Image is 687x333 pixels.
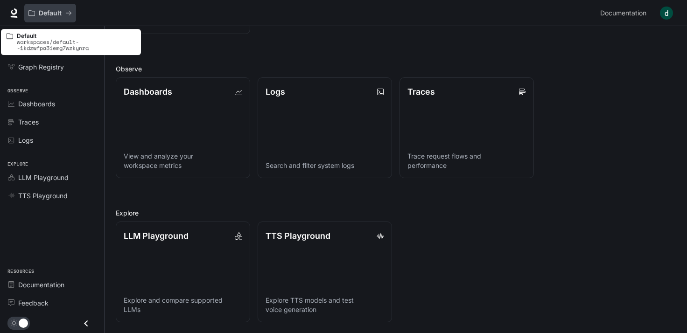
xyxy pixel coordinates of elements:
a: TTS PlaygroundExplore TTS models and test voice generation [258,222,392,322]
p: Explore and compare supported LLMs [124,296,242,314]
span: Logs [18,135,33,145]
img: User avatar [660,7,673,20]
p: Explore TTS models and test voice generation [266,296,384,314]
a: TTS Playground [4,187,100,204]
h2: Explore [116,208,676,218]
a: Documentation [4,277,100,293]
a: Feedback [4,295,100,311]
p: workspaces/default--1kdzwfpa3iemg7wzkynra [17,39,135,51]
a: TracesTrace request flows and performance [400,77,534,178]
a: LLM Playground [4,169,100,186]
span: TTS Playground [18,191,68,201]
button: User avatar [657,4,676,22]
button: All workspaces [24,4,76,22]
span: Dark mode toggle [19,318,28,328]
a: Graph Registry [4,59,100,75]
a: Dashboards [4,96,100,112]
p: Traces [407,85,435,98]
p: LLM Playground [124,229,189,242]
span: Dashboards [18,99,55,109]
p: View and analyze your workspace metrics [124,152,242,170]
p: Logs [266,85,285,98]
a: Logs [4,132,100,148]
span: Graph Registry [18,62,64,72]
h2: Observe [116,64,676,74]
p: Search and filter system logs [266,161,384,170]
span: Feedback [18,298,49,308]
span: LLM Playground [18,173,69,182]
span: Traces [18,117,39,127]
p: TTS Playground [266,229,330,242]
a: LogsSearch and filter system logs [258,77,392,178]
span: Documentation [18,280,64,290]
span: Documentation [600,7,646,19]
a: Documentation [596,4,653,22]
p: Default [17,33,135,39]
button: Close drawer [76,314,97,333]
p: Default [39,9,62,17]
a: DashboardsView and analyze your workspace metrics [116,77,250,178]
a: Traces [4,114,100,130]
a: LLM PlaygroundExplore and compare supported LLMs [116,222,250,322]
p: Trace request flows and performance [407,152,526,170]
p: Dashboards [124,85,172,98]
